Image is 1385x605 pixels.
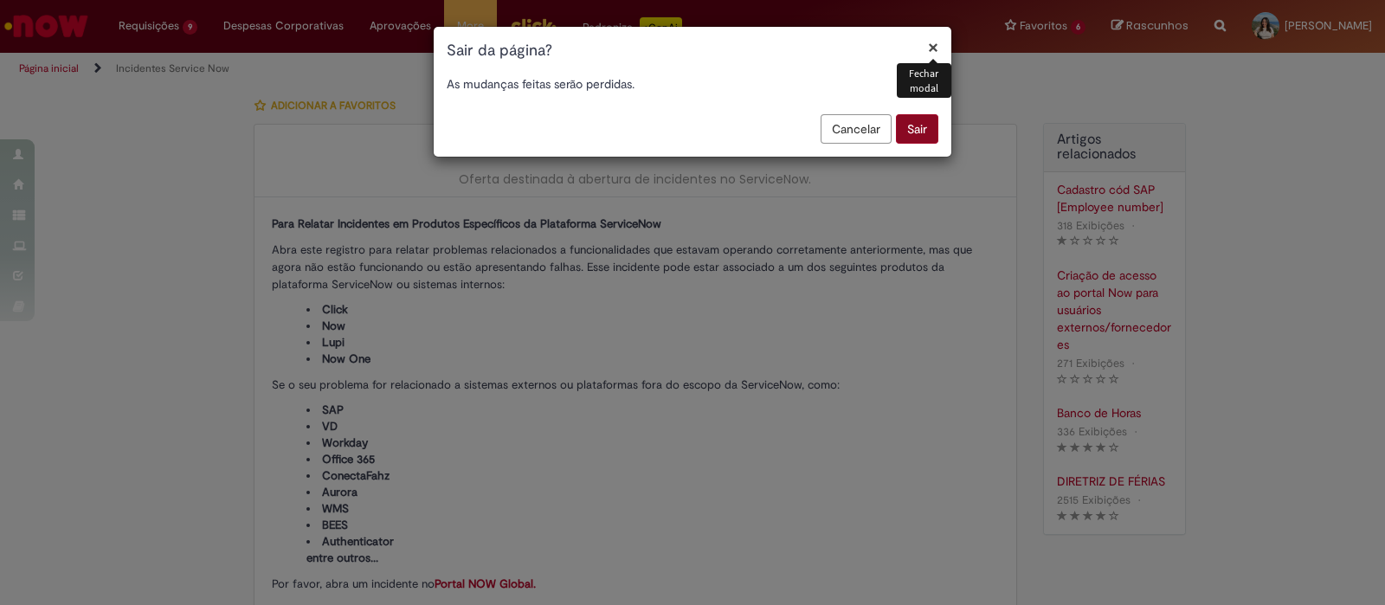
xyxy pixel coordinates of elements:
p: As mudanças feitas serão perdidas. [447,75,938,93]
button: Cancelar [821,114,892,144]
div: Fechar modal [897,63,951,98]
h1: Sair da página? [447,40,938,62]
button: Fechar modal [928,38,938,56]
button: Sair [896,114,938,144]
